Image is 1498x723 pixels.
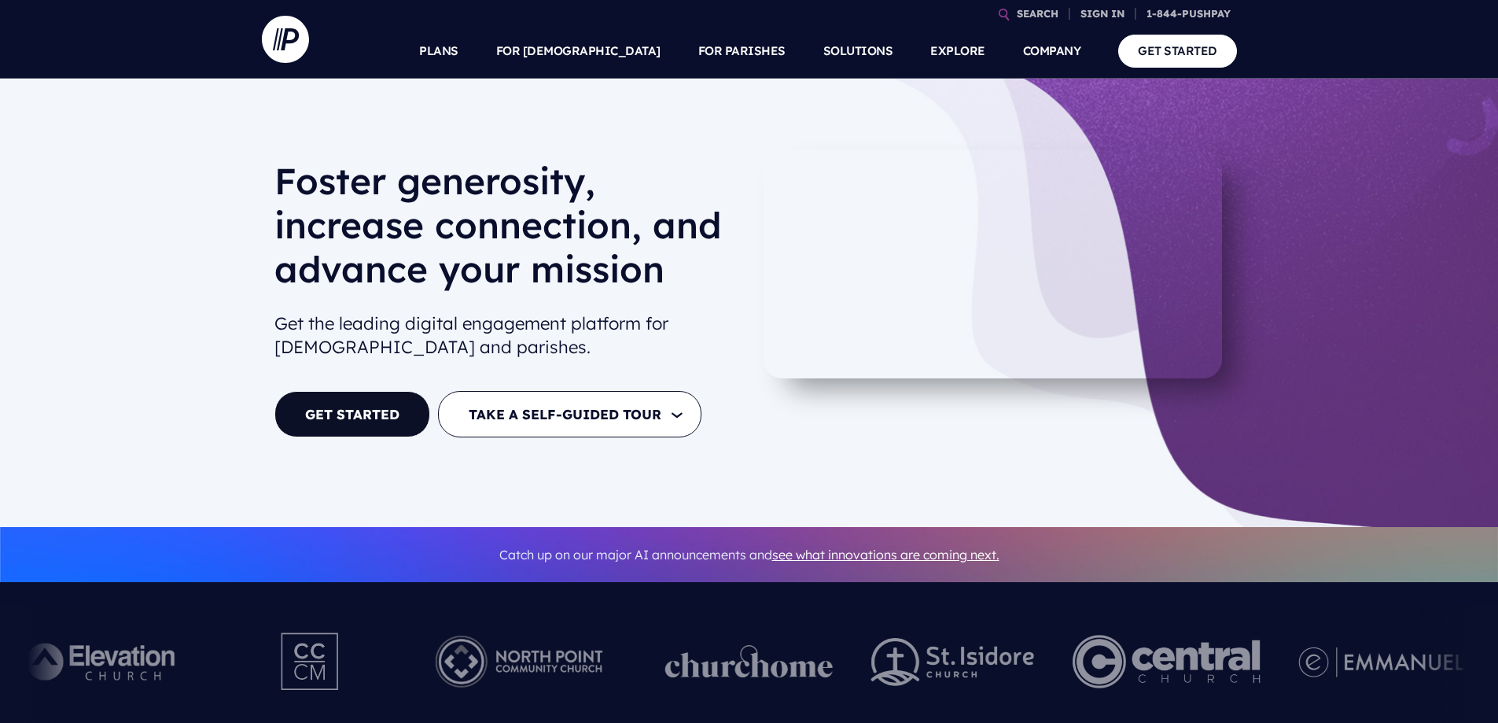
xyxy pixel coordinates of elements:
a: PLANS [419,24,458,79]
a: FOR [DEMOGRAPHIC_DATA] [496,24,661,79]
a: GET STARTED [1118,35,1237,67]
p: Catch up on our major AI announcements and [274,537,1224,573]
a: EXPLORE [930,24,985,79]
a: COMPANY [1023,24,1081,79]
a: SOLUTIONS [823,24,893,79]
h2: Get the leading digital engagement platform for [DEMOGRAPHIC_DATA] and parishes. [274,305,737,367]
a: GET STARTED [274,391,430,437]
h1: Foster generosity, increase connection, and advance your mission [274,159,737,304]
img: pp_logos_2 [871,638,1035,686]
a: see what innovations are coming next. [772,547,999,563]
a: FOR PARISHES [698,24,786,79]
button: TAKE A SELF-GUIDED TOUR [438,391,701,437]
img: Pushpay_Logo__NorthPoint [411,618,628,705]
img: Pushpay_Logo__CCM [248,618,373,705]
img: pp_logos_1 [665,645,834,678]
img: Central Church Henderson NV [1073,618,1261,705]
